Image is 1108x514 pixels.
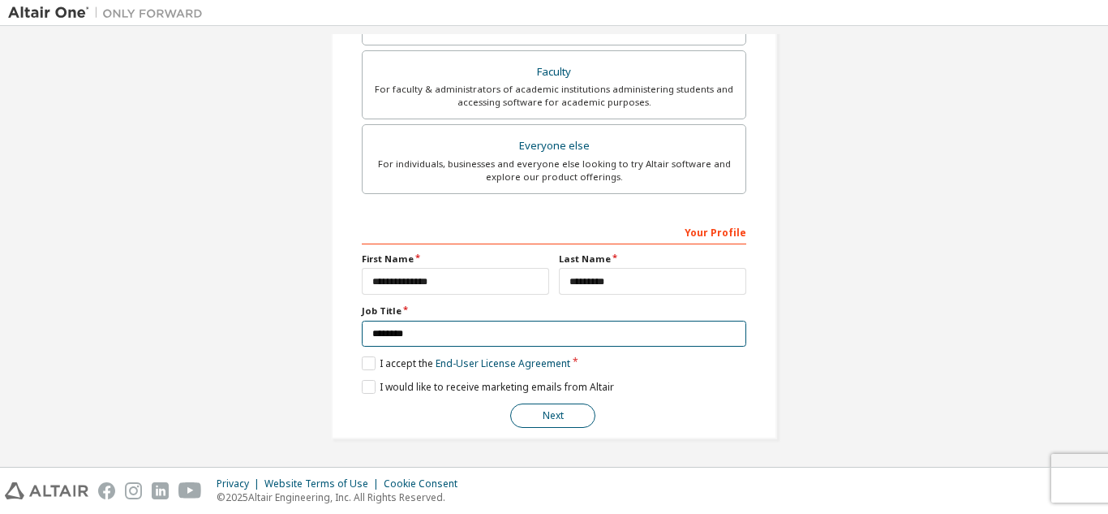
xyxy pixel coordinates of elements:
[384,477,467,490] div: Cookie Consent
[217,490,467,504] p: © 2025 Altair Engineering, Inc. All Rights Reserved.
[5,482,88,499] img: altair_logo.svg
[510,404,595,428] button: Next
[372,158,736,184] div: For individuals, businesses and everyone else looking to try Altair software and explore our prod...
[559,253,746,266] label: Last Name
[125,482,142,499] img: instagram.svg
[8,5,211,21] img: Altair One
[372,135,736,158] div: Everyone else
[178,482,202,499] img: youtube.svg
[362,380,614,394] label: I would like to receive marketing emails from Altair
[264,477,384,490] div: Website Terms of Use
[362,218,746,244] div: Your Profile
[372,83,736,109] div: For faculty & administrators of academic institutions administering students and accessing softwa...
[362,305,746,317] label: Job Title
[362,253,549,266] label: First Name
[362,356,570,370] label: I accept the
[152,482,169,499] img: linkedin.svg
[98,482,115,499] img: facebook.svg
[436,356,570,370] a: End-User License Agreement
[217,477,264,490] div: Privacy
[372,61,736,84] div: Faculty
